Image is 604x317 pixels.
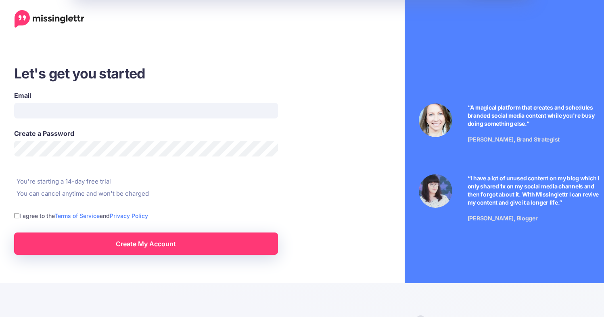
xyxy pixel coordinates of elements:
p: “A magical platform that creates and schedules branded social media content while you're busy doi... [468,104,602,128]
a: Create My Account [14,232,278,255]
label: I agree to the and [19,211,148,220]
span: [PERSON_NAME], Blogger [468,215,538,222]
span: [PERSON_NAME], Brand Strategist [468,136,560,143]
a: Home [15,10,84,28]
label: Email [14,91,278,100]
a: Terms of Service [54,212,100,219]
li: You're starting a 14-day free trial [14,177,333,186]
img: Testimonial by Jeniffer Kosche [419,174,452,208]
li: You can cancel anytime and won't be charged [14,189,333,199]
h3: Let's get you started [14,64,333,82]
p: “I have a lot of unused content on my blog which I only shared 1x on my social media channels and... [468,174,602,207]
a: Privacy Policy [110,212,148,219]
img: Testimonial by Laura Stanik [419,104,452,137]
label: Create a Password [14,129,278,138]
